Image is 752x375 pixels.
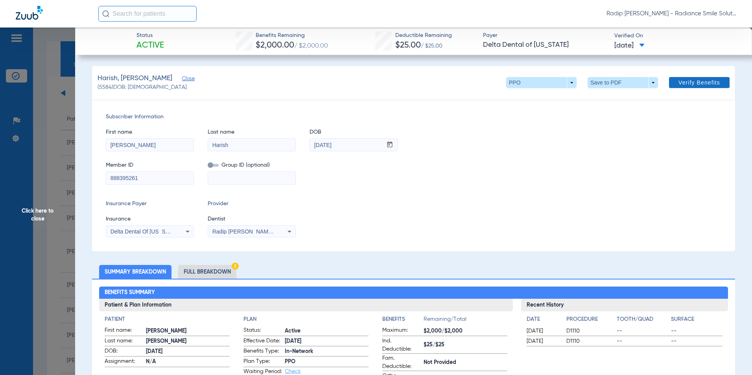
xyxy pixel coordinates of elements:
[98,83,187,92] span: (5584) DOB: [DEMOGRAPHIC_DATA]
[671,315,723,326] app-breakdown-title: Surface
[669,77,730,88] button: Verify Benefits
[566,327,614,335] span: D1110
[212,228,306,235] span: Radip [PERSON_NAME] 1255763223
[208,128,296,136] span: Last name
[99,299,513,311] h3: Patient & Plan Information
[382,326,421,336] span: Maximum:
[606,10,736,18] span: Radip [PERSON_NAME] - Radiance Smile Solutions
[105,315,230,324] h4: Patient
[424,358,507,367] span: Not Provided
[99,265,171,279] li: Summary Breakdown
[285,337,369,346] span: [DATE]
[16,6,43,20] img: Zuub Logo
[285,347,369,356] span: In-Network
[106,113,721,121] span: Subscriber Information
[310,128,398,136] span: DOB
[106,128,194,136] span: First name
[671,315,723,324] h4: Surface
[106,200,194,208] span: Insurance Payer
[316,132,342,136] mat-label: mm / dd / yyyy
[527,327,560,335] span: [DATE]
[527,337,560,345] span: [DATE]
[421,43,442,49] span: / $25.00
[382,337,421,353] span: Ind. Deductible:
[617,337,668,345] span: --
[566,315,614,324] h4: Procedure
[105,326,143,336] span: First name:
[588,77,658,88] button: Save to PDF
[395,31,452,40] span: Deductible Remaining
[182,76,189,83] span: Close
[111,228,181,235] span: Delta Dental Of [US_STATE]
[98,6,197,22] input: Search for patients
[617,315,668,326] app-breakdown-title: Tooth/Quad
[146,337,230,346] span: [PERSON_NAME]
[178,265,236,279] li: Full Breakdown
[483,31,608,40] span: Payer
[382,354,421,371] span: Fam. Deductible:
[483,40,608,50] span: Delta Dental of [US_STATE]
[617,327,668,335] span: --
[208,161,296,169] span: Group ID (optional)
[136,40,164,51] span: Active
[617,315,668,324] h4: Tooth/Quad
[146,327,230,335] span: [PERSON_NAME]
[527,315,560,324] h4: Date
[527,315,560,326] app-breakdown-title: Date
[566,337,614,345] span: D1110
[506,77,577,88] button: PPO
[521,299,728,311] h3: Recent History
[256,41,294,50] span: $2,000.00
[285,358,369,366] span: PPO
[424,327,507,335] span: $2,000/$2,000
[146,347,230,356] span: [DATE]
[105,357,143,367] span: Assignment:
[243,326,282,336] span: Status:
[243,315,369,324] h4: Plan
[232,263,239,270] img: Hazard
[256,31,328,40] span: Benefits Remaining
[671,337,723,345] span: --
[382,315,424,326] app-breakdown-title: Benefits
[382,315,424,324] h4: Benefits
[136,31,164,40] span: Status
[105,337,143,346] span: Last name:
[424,315,507,326] span: Remaining/Total
[208,215,296,223] span: Dentist
[395,41,421,50] span: $25.00
[424,341,507,349] span: $25/$25
[208,200,296,208] span: Provider
[146,358,230,366] span: N/A
[713,337,752,375] iframe: Chat Widget
[99,287,728,299] h2: Benefits Summary
[382,139,398,151] button: Open calendar
[106,161,194,169] span: Member ID
[671,327,723,335] span: --
[243,337,282,346] span: Effective Date:
[566,315,614,326] app-breakdown-title: Procedure
[285,327,369,335] span: Active
[106,215,194,223] span: Insurance
[98,74,172,83] span: Harish, [PERSON_NAME]
[243,357,282,367] span: Plan Type:
[294,43,328,49] span: / $2,000.00
[678,79,720,86] span: Verify Benefits
[614,32,739,40] span: Verified On
[243,347,282,357] span: Benefits Type:
[614,41,645,51] span: [DATE]
[105,347,143,357] span: DOB:
[102,10,109,17] img: Search Icon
